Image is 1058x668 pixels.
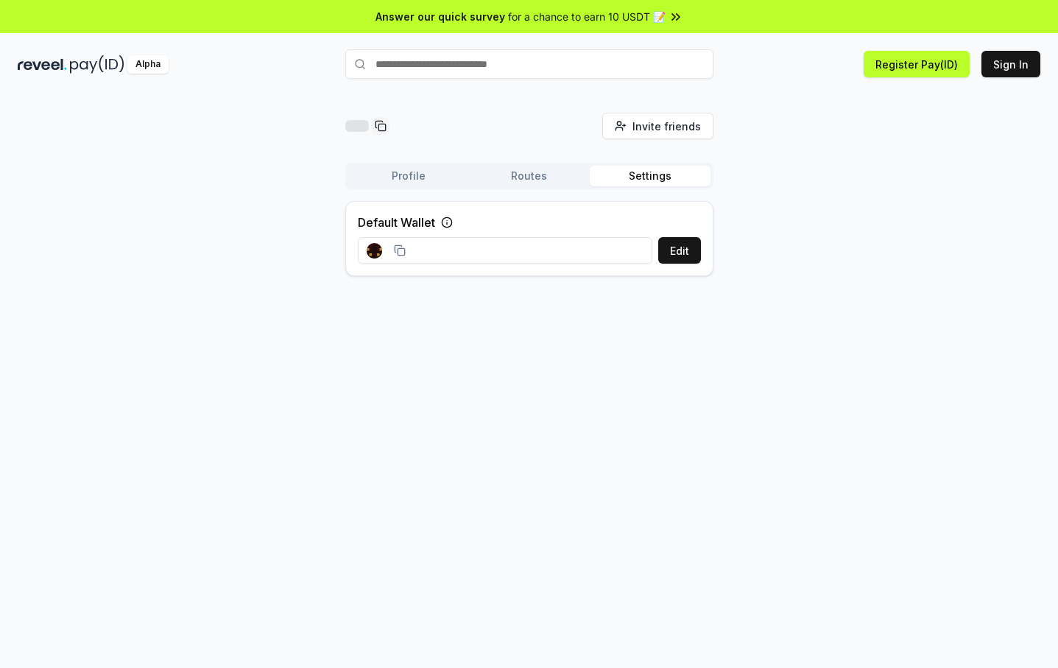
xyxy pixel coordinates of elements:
button: Register Pay(ID) [864,51,970,77]
button: Profile [348,166,469,186]
span: for a chance to earn 10 USDT 📝 [508,9,666,24]
span: Answer our quick survey [375,9,505,24]
img: pay_id [70,55,124,74]
button: Edit [658,237,701,264]
img: reveel_dark [18,55,67,74]
button: Settings [590,166,710,186]
label: Default Wallet [358,214,435,231]
button: Invite friends [602,113,713,139]
div: Alpha [127,55,169,74]
button: Sign In [981,51,1040,77]
span: Invite friends [632,119,701,134]
button: Routes [469,166,590,186]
